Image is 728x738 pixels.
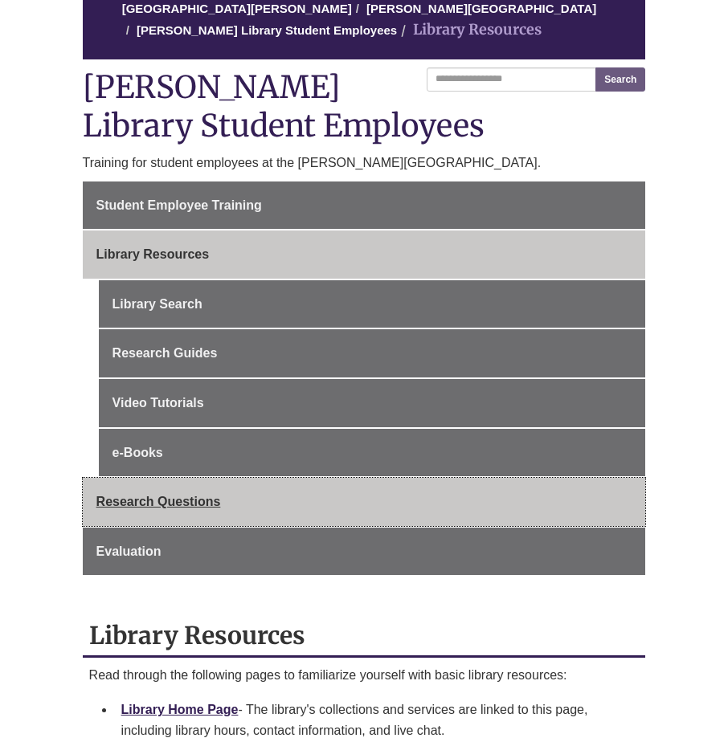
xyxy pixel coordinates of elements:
h2: Library Resources [83,615,646,658]
button: Search [595,67,645,92]
a: [PERSON_NAME] Library Student Employees [137,23,397,37]
a: Video Tutorials [99,379,646,427]
div: Guide Pages [83,181,646,576]
p: Read through the following pages to familiarize yourself with basic library resources: [89,666,640,685]
li: Library Resources [397,18,542,42]
span: Evaluation [96,544,162,558]
a: Library Search [99,280,646,328]
a: Library Resources [83,230,646,279]
span: Research Questions [96,495,221,508]
a: Research Guides [99,329,646,377]
span: Library Resources [96,247,210,261]
a: [PERSON_NAME][GEOGRAPHIC_DATA] [366,2,596,15]
span: Student Employee Training [96,198,262,212]
span: Training for student employees at the [PERSON_NAME][GEOGRAPHIC_DATA]. [83,156,542,169]
a: e-Books [99,429,646,477]
a: Evaluation [83,528,646,576]
a: Student Employee Training [83,181,646,230]
a: Research Questions [83,478,646,526]
a: Library Home Page [121,703,239,716]
h1: [PERSON_NAME] Library Student Employees [83,67,646,149]
a: [GEOGRAPHIC_DATA][PERSON_NAME] [122,2,352,15]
